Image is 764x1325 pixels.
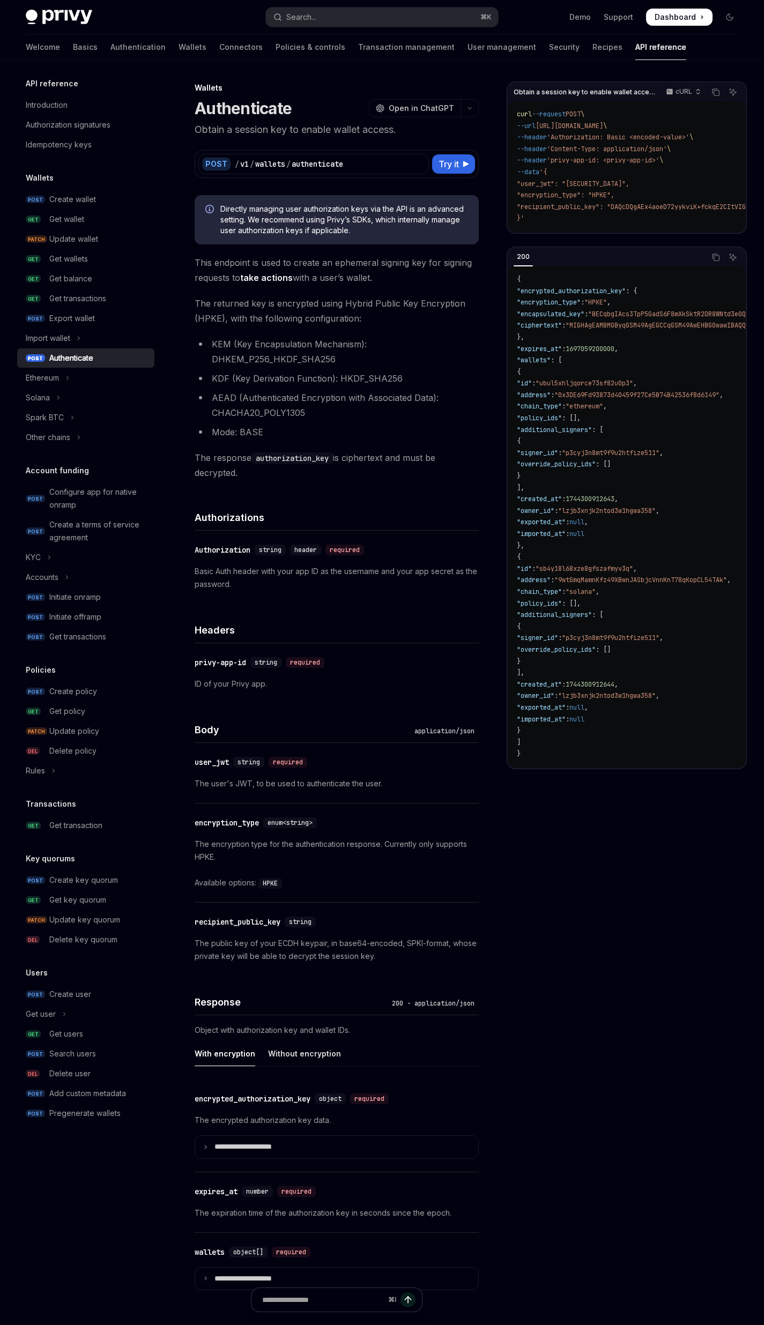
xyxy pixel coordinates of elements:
span: POST [26,196,45,204]
button: Open in ChatGPT [369,99,461,117]
span: , [584,703,588,712]
button: Toggle Accounts section [17,568,154,587]
span: "imported_at" [517,530,566,538]
span: , [614,680,618,689]
span: { [517,553,521,561]
span: 'privy-app-id: <privy-app-id>' [547,156,659,165]
span: POST [566,110,581,118]
a: POSTAdd custom metadata [17,1084,154,1103]
span: , [607,298,611,307]
span: }, [517,541,524,550]
span: POST [26,876,45,884]
span: string [255,658,277,667]
span: null [569,518,584,526]
span: "address" [517,391,551,399]
div: Other chains [26,431,70,444]
a: POSTPregenerate wallets [17,1104,154,1123]
span: : [554,507,558,515]
span: , [659,449,663,457]
div: Update policy [49,725,99,738]
button: Open search [266,8,498,27]
button: Toggle Import wallet section [17,329,154,348]
a: PATCHUpdate wallet [17,229,154,249]
span: GET [26,215,41,224]
span: } [517,657,521,666]
span: POST [26,613,45,621]
a: Introduction [17,95,154,115]
a: PATCHUpdate key quorum [17,910,154,929]
span: "wallets" [517,356,551,364]
a: POSTInitiate onramp [17,587,154,607]
span: DEL [26,936,40,944]
a: GETGet wallets [17,249,154,269]
span: "p3cyj3n8mt9f9u2htfize511" [562,634,659,642]
span: : [566,518,569,526]
div: authenticate [292,159,343,169]
span: ], [517,668,524,677]
a: Authentication [110,34,166,60]
a: POSTExport wallet [17,309,154,328]
span: POST [26,633,45,641]
span: POST [26,495,45,503]
span: "exported_at" [517,518,566,526]
span: \ [659,156,663,165]
p: ID of your Privy app. [195,678,479,690]
div: Delete user [49,1067,91,1080]
div: Import wallet [26,332,70,345]
span: { [517,368,521,376]
a: GETGet users [17,1024,154,1044]
span: "9wtGmqMamnKfz49XBwnJASbjcVnnKnT78qKopCL54TAk" [554,576,727,584]
span: : [551,391,554,399]
div: Get users [49,1028,83,1040]
span: : { [626,287,637,295]
span: "additional_signers" [517,611,592,619]
li: AEAD (Authenticated Encryption with Associated Data): CHACHA20_POLY1305 [195,390,479,420]
span: POST [26,688,45,696]
button: Copy the contents from the code block [709,85,723,99]
span: The response is ciphertext and must be decrypted. [195,450,479,480]
span: --data [517,168,539,176]
div: Update key quorum [49,913,120,926]
a: POSTCreate policy [17,682,154,701]
span: }' [517,214,524,222]
div: / [235,159,239,169]
span: \ [581,110,584,118]
span: 1744300912644 [566,680,614,689]
div: Get user [26,1008,56,1021]
span: Directly managing user authorization keys via the API is an advanced setting. We recommend using ... [220,204,468,236]
p: cURL [676,87,692,96]
span: Dashboard [655,12,696,23]
span: : [562,495,566,503]
span: "p3cyj3n8mt9f9u2htfize511" [562,449,659,457]
a: Welcome [26,34,60,60]
span: DEL [26,747,40,755]
code: authorization_key [251,452,333,464]
span: "ubul5xhljqorce73sf82u0p3" [536,379,633,388]
div: Introduction [26,99,68,111]
span: : [584,310,588,318]
span: , [633,379,637,388]
span: GET [26,822,41,830]
div: Wallets [195,83,479,93]
div: Without encryption [268,1041,341,1066]
li: Mode: BASE [195,425,479,440]
a: Support [604,12,633,23]
div: POST [202,158,231,170]
li: KDF (Key Derivation Function): HKDF_SHA256 [195,371,479,386]
a: Security [549,34,580,60]
div: Delete policy [49,745,97,757]
span: , [584,518,588,526]
a: Transaction management [358,34,455,60]
h4: Headers [195,623,479,637]
span: : [ [592,426,603,434]
span: --header [517,145,547,153]
span: \ [689,133,693,142]
span: : [] [596,460,611,468]
h4: Authorizations [195,510,479,525]
span: "override_policy_ids" [517,645,596,654]
span: "id" [517,564,532,573]
a: POSTCreate wallet [17,190,154,209]
a: Policies & controls [276,34,345,60]
span: , [603,402,607,411]
span: : [532,379,536,388]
